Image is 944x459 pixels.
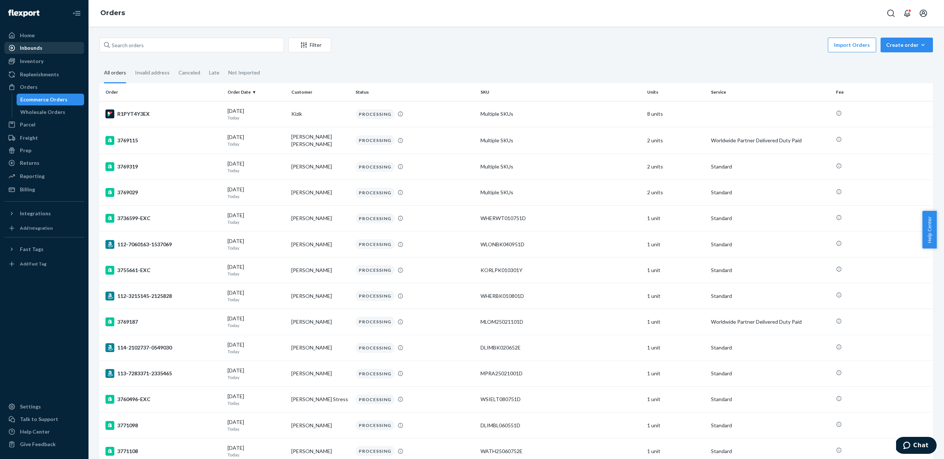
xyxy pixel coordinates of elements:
div: PROCESSING [355,265,395,275]
a: Returns [4,157,84,169]
p: Today [228,141,285,147]
p: Standard [711,370,830,377]
td: 1 unit [644,205,708,231]
div: PROCESSING [355,394,395,404]
div: Wholesale Orders [20,108,65,116]
p: Today [228,193,285,199]
div: 112-7060163-1537069 [105,240,222,249]
td: [PERSON_NAME] [PERSON_NAME] [288,127,352,154]
td: 2 units [644,127,708,154]
p: Worldwide Partner Delivered Duty Paid [711,137,830,144]
div: Inventory [20,58,44,65]
td: 1 unit [644,386,708,412]
div: PROCESSING [355,317,395,327]
p: Standard [711,448,830,455]
a: Add Fast Tag [4,258,84,270]
td: [PERSON_NAME] [288,205,352,231]
a: Billing [4,184,84,195]
div: [DATE] [228,315,285,328]
p: Standard [711,267,830,274]
a: Inbounds [4,42,84,54]
p: Standard [711,396,830,403]
td: Kizik [288,101,352,127]
div: Customer [291,89,349,95]
p: Today [228,167,285,174]
div: Home [20,32,35,39]
iframe: Opens a widget where you can chat to one of our agents [896,437,937,455]
p: Standard [711,241,830,248]
div: Billing [20,186,35,193]
td: 2 units [644,154,708,180]
a: Wholesale Orders [17,106,84,118]
div: WSIELT080751D [480,396,641,403]
td: [PERSON_NAME] [288,309,352,335]
p: Today [228,426,285,432]
p: Today [228,400,285,406]
td: [PERSON_NAME] [288,257,352,283]
div: Add Fast Tag [20,261,46,267]
div: PROCESSING [355,162,395,172]
button: Open notifications [900,6,914,21]
div: [DATE] [228,263,285,277]
div: Replenishments [20,71,59,78]
a: Orders [4,81,84,93]
th: SKU [478,83,644,101]
div: [DATE] [228,289,285,303]
div: Add Integration [20,225,53,231]
div: Filter [289,41,331,49]
td: [PERSON_NAME] Stress [288,386,352,412]
div: [DATE] [228,418,285,432]
div: PROCESSING [355,343,395,353]
td: [PERSON_NAME] [288,335,352,361]
div: Prep [20,147,31,154]
td: Multiple SKUs [478,127,644,154]
div: Canceled [178,63,200,82]
div: KORLPK010301Y [480,267,641,274]
div: [DATE] [228,393,285,406]
div: [DATE] [228,160,285,174]
ol: breadcrumbs [94,3,131,24]
div: PROCESSING [355,291,395,301]
td: 1 unit [644,361,708,386]
div: Inbounds [20,44,42,52]
th: Order [100,83,225,101]
div: Returns [20,159,39,167]
img: Flexport logo [8,10,39,17]
div: WHERWT010751D [480,215,641,222]
div: PROCESSING [355,446,395,456]
div: [DATE] [228,107,285,121]
td: 1 unit [644,232,708,257]
a: Add Integration [4,222,84,234]
td: [PERSON_NAME] [288,413,352,438]
div: Create order [886,41,927,49]
th: Status [353,83,478,101]
div: Talk to Support [20,415,58,423]
div: WATH25060752E [480,448,641,455]
th: Fee [833,83,933,101]
div: Ecommerce Orders [20,96,67,103]
p: Standard [711,422,830,429]
div: Give Feedback [20,441,56,448]
p: Today [228,245,285,251]
div: 112-3215145-2125828 [105,292,222,300]
button: Create order [881,38,933,52]
div: Freight [20,134,38,142]
div: [DATE] [228,186,285,199]
a: Home [4,29,84,41]
button: Integrations [4,208,84,219]
div: R1PYT4Y3EX [105,109,222,118]
div: [DATE] [228,237,285,251]
div: DLIMBL060551D [480,422,641,429]
td: 8 units [644,101,708,127]
button: Close Navigation [69,6,84,21]
td: [PERSON_NAME] [288,232,352,257]
p: Today [228,322,285,328]
a: Settings [4,401,84,413]
div: 3771108 [105,447,222,456]
div: 3771098 [105,421,222,430]
div: Invalid address [135,63,170,82]
button: Fast Tags [4,243,84,255]
button: Help Center [922,211,937,248]
button: Open account menu [916,6,931,21]
div: 3769319 [105,162,222,171]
